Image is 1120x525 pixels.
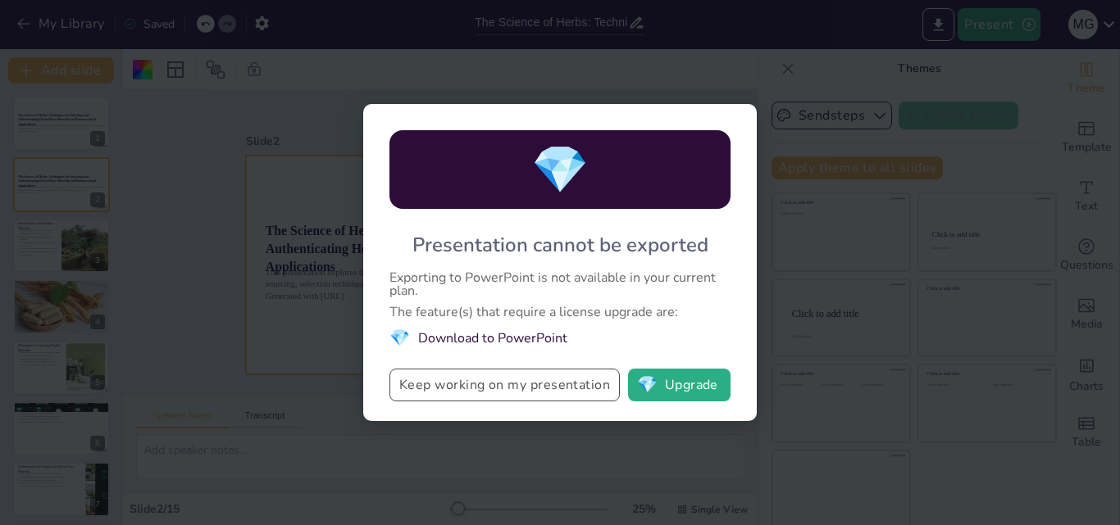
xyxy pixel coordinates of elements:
span: diamond [389,327,410,349]
li: Download to PowerPoint [389,327,731,349]
div: Presentation cannot be exported [412,232,708,258]
span: diamond [531,138,589,201]
div: Exporting to PowerPoint is not available in your current plan. [389,271,731,297]
button: Keep working on my presentation [389,369,620,401]
button: diamondUpgrade [628,369,731,401]
div: The feature(s) that require a license upgrade are: [389,305,731,319]
span: diamond [637,377,658,393]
